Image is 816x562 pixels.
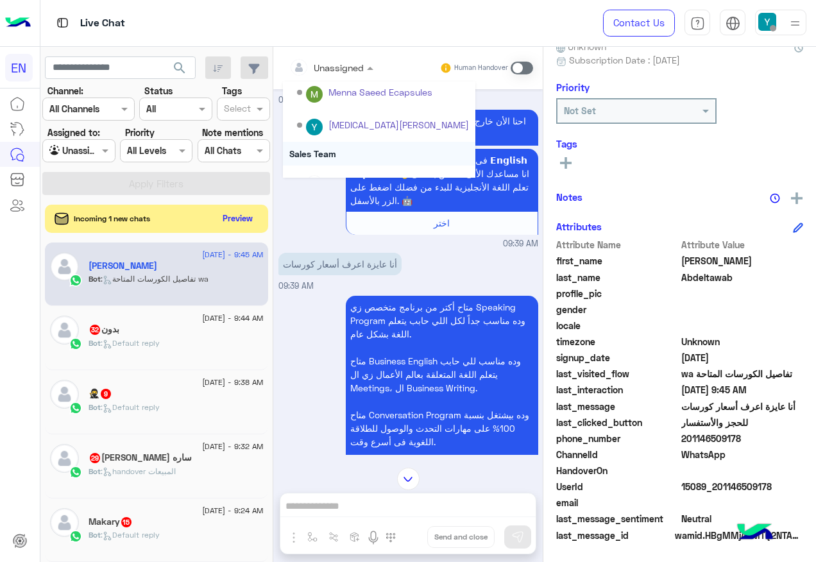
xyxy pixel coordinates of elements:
[397,468,420,490] img: scroll
[556,138,803,149] h6: Tags
[89,452,192,463] h5: ساره محمد محمود سليمان
[681,254,804,268] span: Aya
[50,508,79,537] img: defaultAdmin.png
[217,209,259,228] button: Preview
[787,15,803,31] img: profile
[172,60,187,76] span: search
[55,15,71,31] img: tab
[101,402,160,412] span: : Default reply
[556,383,679,396] span: last_interaction
[283,81,475,178] ng-dropdown-panel: Options list
[681,238,804,251] span: Attribute Value
[89,324,119,335] h5: بدون
[125,126,155,139] label: Priority
[556,254,679,268] span: first_name
[603,10,675,37] a: Contact Us
[675,529,803,542] span: wamid.HBgMMjAxMTQ2NTA5MTc4FQIAEhgUM0FBNzMwMzcyRDZCOTExM0M3QjkA
[733,511,778,556] img: hulul-logo.png
[306,119,323,135] img: ACg8ocI6MlsIVUV_bq7ynHKXRHAHHf_eEJuK8wzlPyPcd5DXp5YqWA=s96-c
[681,448,804,461] span: 2
[101,338,160,348] span: : Default reply
[681,400,804,413] span: أنا عايزة اعرف أسعار كورسات
[690,16,705,31] img: tab
[89,260,157,271] h5: Aya Abdeltawab
[306,175,323,192] img: defaultAdmin.png
[90,325,100,335] span: 32
[556,238,679,251] span: Attribute Name
[681,351,804,364] span: 2025-08-27T20:08:00.606Z
[681,367,804,380] span: تفاصيل الكورسات المتاحة wa
[90,453,100,463] span: 29
[80,15,125,32] p: Live Chat
[5,54,33,81] div: EN
[101,466,176,476] span: : handover المبيعات
[89,388,112,399] h5: 🥷
[681,383,804,396] span: 2025-08-28T06:45:20.464Z
[556,464,679,477] span: HandoverOn
[47,126,100,139] label: Assigned to:
[69,274,82,287] img: WhatsApp
[770,193,780,203] img: notes
[556,287,679,300] span: profile_pic
[89,466,101,476] span: Bot
[202,505,263,516] span: [DATE] - 9:24 AM
[434,217,450,228] span: اختر
[278,95,314,105] span: 09:39 AM
[556,81,590,93] h6: Priority
[144,84,173,98] label: Status
[5,10,31,37] img: Logo
[50,380,79,409] img: defaultAdmin.png
[278,253,402,275] p: 28/8/2025, 9:39 AM
[503,238,538,250] span: 09:39 AM
[556,480,679,493] span: UserId
[556,367,679,380] span: last_visited_flow
[89,338,101,348] span: Bot
[681,319,804,332] span: null
[681,496,804,509] span: null
[681,271,804,284] span: Abdeltawab
[556,319,679,332] span: locale
[556,512,679,525] span: last_message_sentiment
[222,84,242,98] label: Tags
[69,402,82,414] img: WhatsApp
[101,274,208,284] span: : تفاصيل الكورسات المتاحة wa
[556,529,672,542] span: last_message_id
[556,448,679,461] span: ChannelId
[164,56,196,84] button: search
[89,530,101,540] span: Bot
[328,175,377,188] div: Sales Team
[454,63,508,73] small: Human Handover
[556,416,679,429] span: last_clicked_button
[222,101,251,118] div: Select
[202,441,263,452] span: [DATE] - 9:32 AM
[74,213,150,225] span: Incoming 1 new chats
[556,303,679,316] span: gender
[681,512,804,525] span: 0
[306,86,323,103] img: ACg8ocIpN-ZQQ2FUg2NM1TWYiK_67dKnljutvNecuAgYiJhs2AmQFw=s96-c
[556,335,679,348] span: timezone
[681,480,804,493] span: 15089_201146509178
[556,221,602,232] h6: Attributes
[89,274,101,284] span: Bot
[283,142,475,166] div: Sales Team
[202,377,263,388] span: [DATE] - 9:38 AM
[47,84,83,98] label: Channel:
[681,464,804,477] span: null
[569,53,680,67] span: Subscription Date : [DATE]
[726,16,740,31] img: tab
[278,281,314,291] span: 09:39 AM
[791,192,803,204] img: add
[101,530,160,540] span: : Default reply
[69,466,82,479] img: WhatsApp
[328,85,432,99] div: Menna Saeed Ecapsules
[556,191,582,203] h6: Notes
[101,389,111,399] span: 9
[556,496,679,509] span: email
[42,172,270,195] button: Apply Filters
[681,432,804,445] span: 201146509178
[202,249,263,260] span: [DATE] - 9:45 AM
[89,516,133,527] h5: Makary
[202,126,263,139] label: Note mentions
[556,40,606,53] span: Unknown
[556,432,679,445] span: phone_number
